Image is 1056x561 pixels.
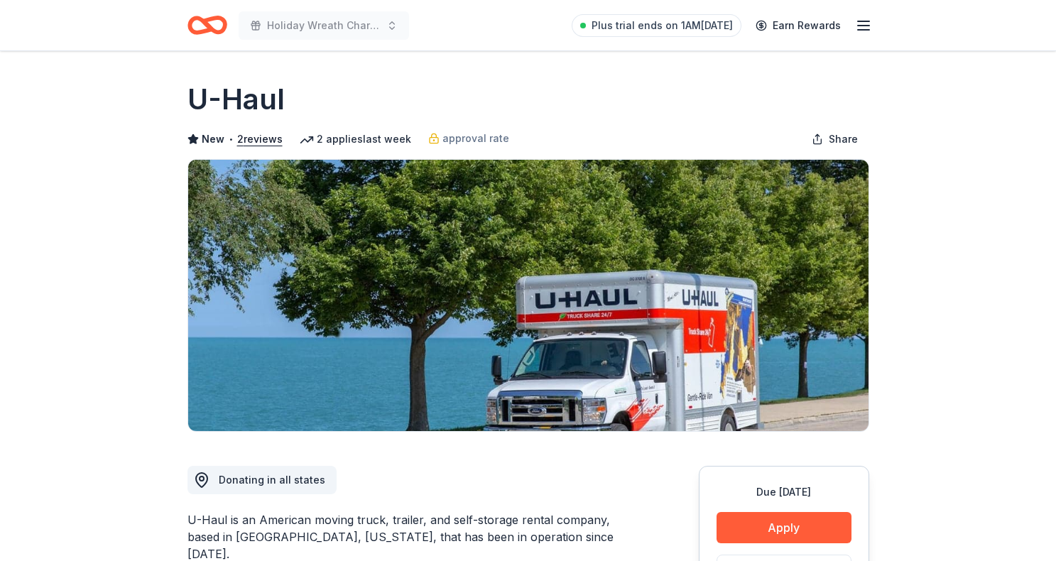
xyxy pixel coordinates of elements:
[717,484,851,501] div: Due [DATE]
[219,474,325,486] span: Donating in all states
[747,13,849,38] a: Earn Rewards
[237,131,283,148] button: 2reviews
[829,131,858,148] span: Share
[239,11,409,40] button: Holiday Wreath Charity Fundraiser
[572,14,741,37] a: Plus trial ends on 1AM[DATE]
[800,125,869,153] button: Share
[300,131,411,148] div: 2 applies last week
[442,130,509,147] span: approval rate
[187,9,227,42] a: Home
[428,130,509,147] a: approval rate
[188,160,869,431] img: Image for U-Haul
[717,512,851,543] button: Apply
[592,17,733,34] span: Plus trial ends on 1AM[DATE]
[267,17,381,34] span: Holiday Wreath Charity Fundraiser
[202,131,224,148] span: New
[228,134,233,145] span: •
[187,80,285,119] h1: U-Haul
